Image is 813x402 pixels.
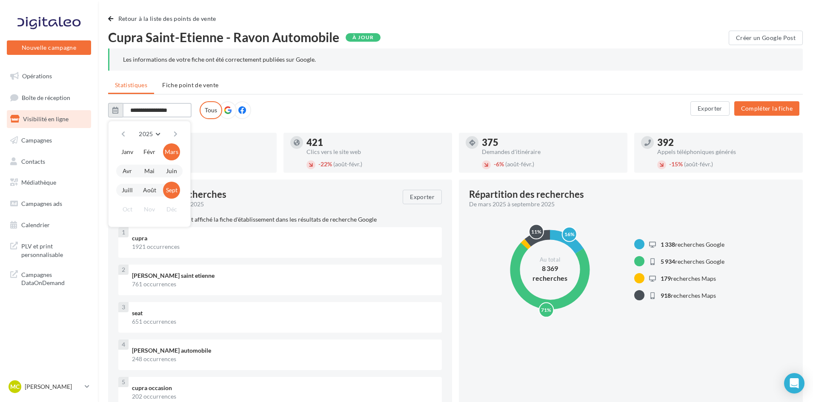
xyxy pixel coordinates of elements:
[5,174,93,191] a: Médiathèque
[7,379,91,395] a: MC [PERSON_NAME]
[132,355,435,363] div: 248 occurrences
[135,128,163,140] button: 2025
[118,265,129,275] div: 2
[118,302,129,312] div: 3
[494,160,496,168] span: -
[494,160,504,168] span: 6%
[119,182,136,199] button: Juill
[108,14,220,24] button: Retour à la liste des points de vente
[118,200,396,208] div: De mars 2025 à septembre 2025
[5,195,93,213] a: Campagnes ads
[690,101,730,116] button: Exporter
[132,346,435,355] div: [PERSON_NAME] automobile
[132,242,435,251] div: 1921 occurrences
[141,143,158,160] button: Févr
[132,271,435,280] div: [PERSON_NAME] saint etienne
[5,216,93,234] a: Calendrier
[403,190,442,204] button: Exporter
[119,143,136,160] button: Janv
[657,138,796,147] div: 392
[661,275,671,282] span: 179
[684,160,713,168] span: (août-févr.)
[333,160,362,168] span: (août-févr.)
[482,138,621,147] div: 375
[661,292,716,299] span: recherches Maps
[661,241,724,248] span: recherches Google
[132,392,435,401] div: 202 occurrences
[132,280,435,288] div: 761 occurrences
[141,182,158,199] button: Août
[132,309,435,317] div: seat
[118,227,129,237] div: 1
[661,275,716,282] span: recherches Maps
[505,160,534,168] span: (août-févr.)
[163,143,180,160] button: Mars
[141,201,158,218] button: Nov
[118,339,129,350] div: 4
[131,149,270,155] div: Vues totales
[132,384,435,392] div: cupra occasion
[119,201,136,218] button: Oct
[318,160,332,168] span: 22%
[23,115,69,123] span: Visibilité en ligne
[132,317,435,326] div: 651 occurrences
[163,201,180,218] button: Déc
[657,149,796,155] div: Appels téléphoniques générés
[119,163,136,180] button: Avr
[5,110,93,128] a: Visibilité en ligne
[139,130,153,137] span: 2025
[318,160,321,168] span: -
[10,382,20,391] span: MC
[669,160,683,168] span: 15%
[25,382,81,391] p: [PERSON_NAME]
[784,373,804,393] div: Open Intercom Messenger
[469,190,584,199] div: Répartition des recherches
[132,234,435,242] div: cupra
[661,258,675,265] span: 5 934
[22,72,52,80] span: Opérations
[21,240,88,259] span: PLV et print personnalisable
[163,182,180,199] button: Sept
[163,163,180,180] button: Juin
[661,241,675,248] span: 1 338
[661,292,671,299] span: 918
[118,15,216,22] span: Retour à la liste des points de vente
[5,131,93,149] a: Campagnes
[21,200,62,207] span: Campagnes ads
[306,138,445,147] div: 421
[21,269,88,287] span: Campagnes DataOnDemand
[469,200,786,208] div: De mars 2025 à septembre 2025
[5,153,93,171] a: Contacts
[5,88,93,107] a: Boîte de réception
[118,377,129,387] div: 5
[5,67,93,85] a: Opérations
[21,137,52,144] span: Campagnes
[482,149,621,155] div: Demandes d'itinéraire
[5,237,93,262] a: PLV et print personnalisable
[661,258,724,265] span: recherches Google
[7,40,91,55] button: Nouvelle campagne
[729,31,803,45] button: Créer un Google Post
[21,157,45,165] span: Contacts
[669,160,671,168] span: -
[21,179,56,186] span: Médiathèque
[5,265,93,291] a: Campagnes DataOnDemand
[734,101,799,116] button: Compléter la fiche
[131,138,270,147] div: 8 369
[118,215,442,224] p: Termes de recherche qui ont affiché la fiche d'établissement dans les résultats de recherche Google
[123,55,789,64] div: Les informations de votre fiche ont été correctement publiées sur Google.
[108,31,339,43] span: Cupra Saint-Etienne - Ravon Automobile
[346,33,381,42] div: À jour
[21,221,50,228] span: Calendrier
[731,104,803,111] a: Compléter la fiche
[306,149,445,155] div: Clics vers le site web
[162,81,218,88] span: Fiche point de vente
[22,94,70,101] span: Boîte de réception
[141,163,158,180] button: Mai
[200,101,222,119] label: Tous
